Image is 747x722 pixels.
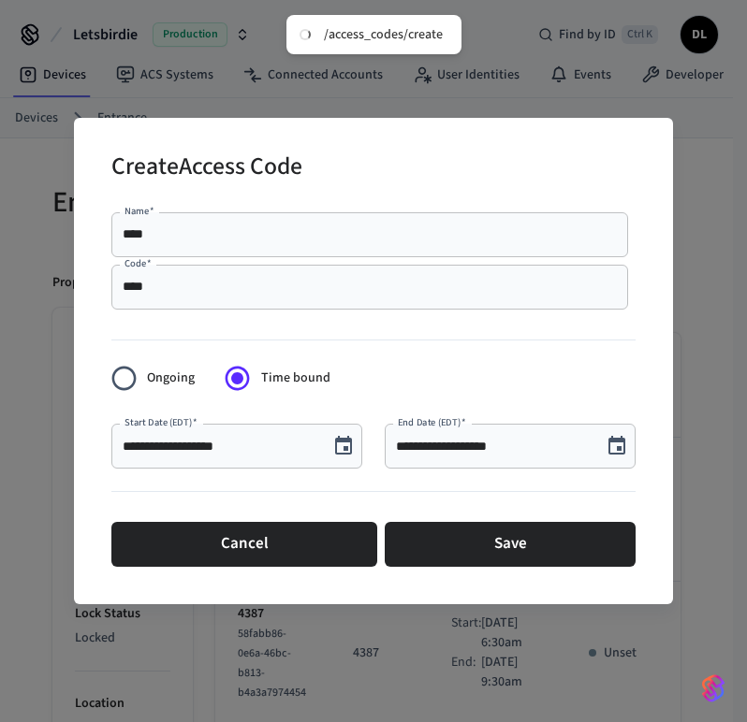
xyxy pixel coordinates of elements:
button: Choose date, selected date is Sep 20, 2025 [598,427,636,465]
label: Name [124,204,154,218]
button: Save [385,522,636,567]
span: Time bound [261,368,330,388]
label: End Date (EDT) [398,415,465,429]
button: Cancel [111,522,377,567]
label: Code [124,256,152,270]
span: Ongoing [147,368,195,388]
div: /access_codes/create [324,26,443,43]
label: Start Date (EDT) [124,415,197,429]
img: SeamLogoGradient.69752ec5.svg [702,673,725,703]
button: Choose date, selected date is Sep 20, 2025 [325,427,362,465]
h2: Create Access Code [111,140,302,197]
